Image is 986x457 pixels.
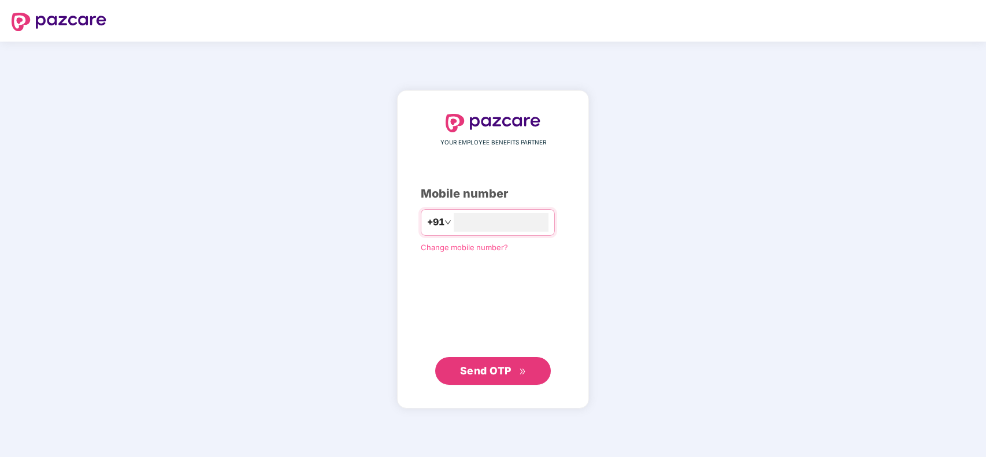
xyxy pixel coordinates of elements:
span: double-right [519,368,527,376]
img: logo [446,114,540,132]
span: Send OTP [460,365,511,377]
span: YOUR EMPLOYEE BENEFITS PARTNER [440,138,546,147]
span: down [444,219,451,226]
div: Mobile number [421,185,565,203]
img: logo [12,13,106,31]
button: Send OTPdouble-right [435,357,551,385]
span: +91 [427,215,444,229]
a: Change mobile number? [421,243,508,252]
